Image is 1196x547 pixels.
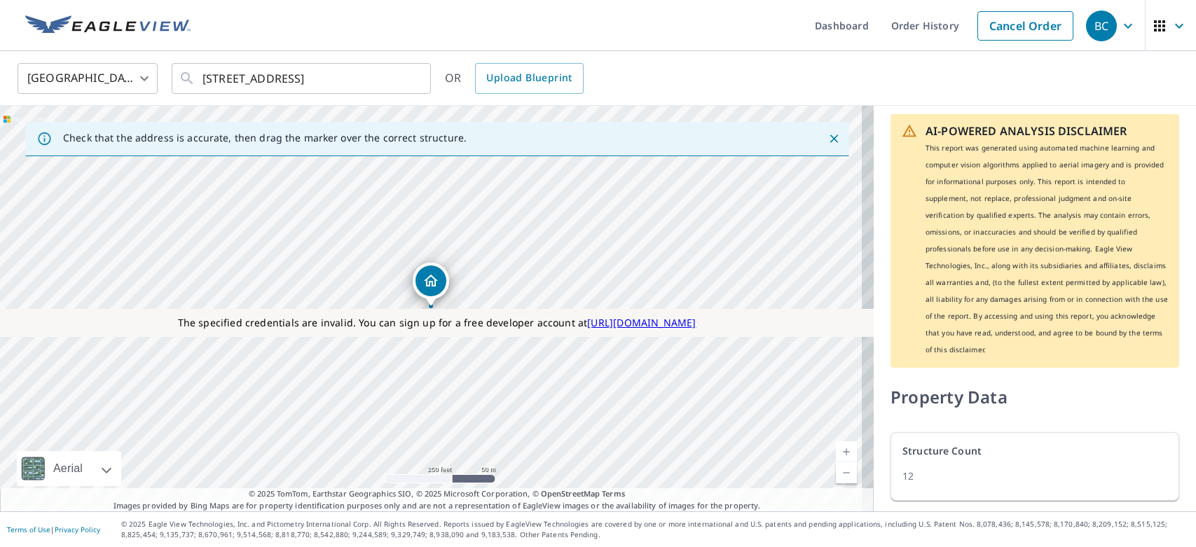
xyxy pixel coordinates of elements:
a: Cancel Order [977,11,1073,41]
a: Upload Blueprint [475,63,583,94]
p: AI-POWERED ANALYSIS DISCLAIMER [926,123,1168,139]
p: Property Data [891,385,1179,410]
a: Privacy Policy [55,525,100,534]
div: Dropped pin, building 1, Residential property, 2923 S Meridian South Hill, WA 98373 [413,263,449,306]
a: Terms of Use [7,525,50,534]
div: BC [1086,11,1117,41]
img: EV Logo [25,15,191,36]
a: Terms [602,488,625,499]
p: Structure Count [902,444,1167,458]
p: Check that the address is accurate, then drag the marker over the correct structure. [63,132,467,144]
div: OR [445,63,584,94]
p: 12 [902,469,1167,483]
a: OpenStreetMap [541,488,600,499]
div: Aerial [17,451,121,486]
a: Current Level 17, Zoom In [836,441,857,462]
div: Aerial [49,451,87,486]
input: Search by address or latitude-longitude [202,59,402,98]
p: © 2025 Eagle View Technologies, Inc. and Pictometry International Corp. All Rights Reserved. Repo... [121,519,1189,540]
span: Upload Blueprint [486,69,572,87]
button: Close [825,130,843,148]
a: [URL][DOMAIN_NAME] [587,316,696,329]
p: This report was generated using automated machine learning and computer vision algorithms applied... [926,139,1168,358]
span: © 2025 TomTom, Earthstar Geographics SIO, © 2025 Microsoft Corporation, © [249,488,625,500]
div: [GEOGRAPHIC_DATA] [18,59,158,98]
a: Current Level 17, Zoom Out [836,462,857,483]
p: | [7,525,100,534]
